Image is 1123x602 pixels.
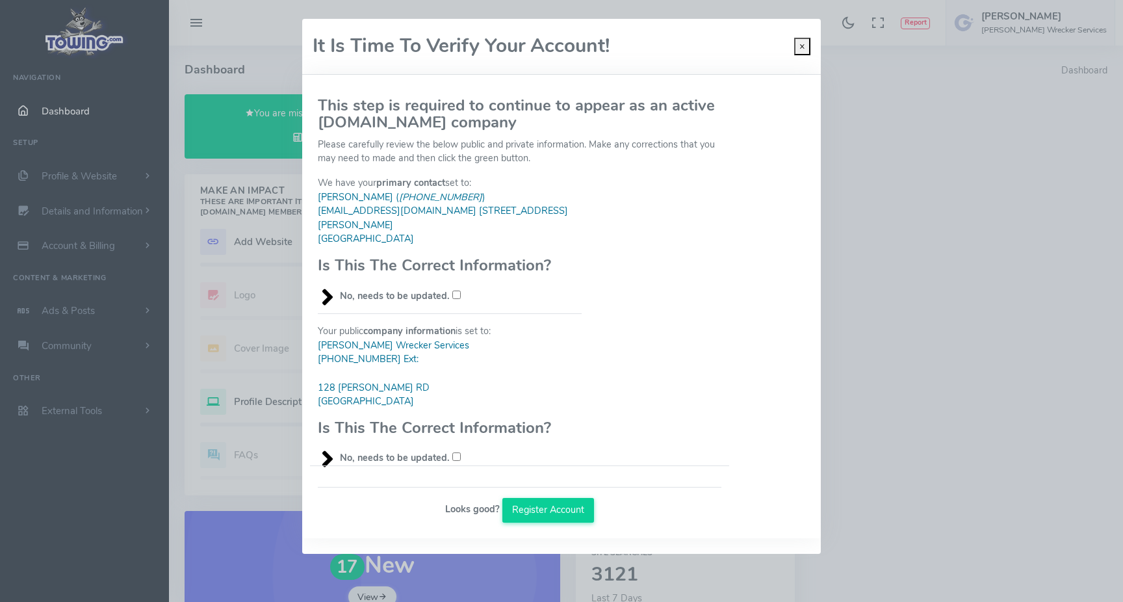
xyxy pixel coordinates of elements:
blockquote: [PERSON_NAME] Wrecker Services [PHONE_NUMBER] Ext: 128 [PERSON_NAME] RD [GEOGRAPHIC_DATA] [318,339,582,409]
button: Register Account [502,498,595,523]
h3: Is This The Correct Information? [318,419,582,436]
div: Your public is set to: [310,303,589,465]
button: Close [794,38,810,56]
h2: It Is Time To Verify Your Account! [313,36,610,57]
blockquote: [PERSON_NAME] ( ) [EMAIL_ADDRESS][DOMAIN_NAME] [STREET_ADDRESS][PERSON_NAME] [GEOGRAPHIC_DATA] [318,190,582,246]
b: company information [363,324,456,337]
iframe: Conversations [1065,550,1123,602]
b: primary contact [376,176,445,189]
input: No, needs to be updated. [452,291,461,299]
input: No, needs to be updated. [452,452,461,461]
em: [PHONE_NUMBER] [399,190,482,203]
b: No, needs to be updated. [340,289,450,302]
span: × [799,40,805,53]
div: We have your set to: [310,176,589,303]
p: Please carefully review the below public and private information. Make any corrections that you m... [318,138,721,166]
h3: Is This The Correct Information? [318,257,582,274]
b: Looks good? [445,503,500,516]
h3: This step is required to continue to appear as an active [DOMAIN_NAME] company [318,97,721,131]
b: No, needs to be updated. [340,451,450,464]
